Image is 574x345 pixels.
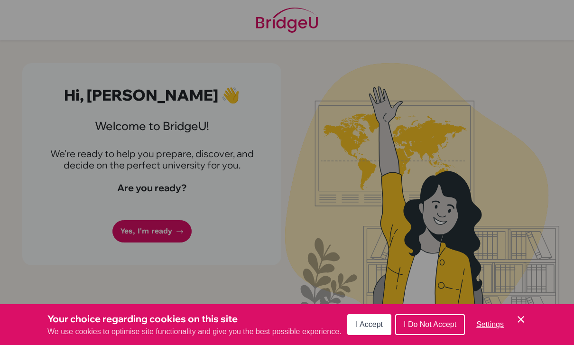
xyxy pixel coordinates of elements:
[476,320,504,328] span: Settings
[395,314,465,335] button: I Do Not Accept
[515,314,527,325] button: Save and close
[404,320,456,328] span: I Do Not Accept
[469,315,511,334] button: Settings
[47,326,342,337] p: We use cookies to optimise site functionality and give you the best possible experience.
[47,312,342,326] h3: Your choice regarding cookies on this site
[347,314,391,335] button: I Accept
[356,320,383,328] span: I Accept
